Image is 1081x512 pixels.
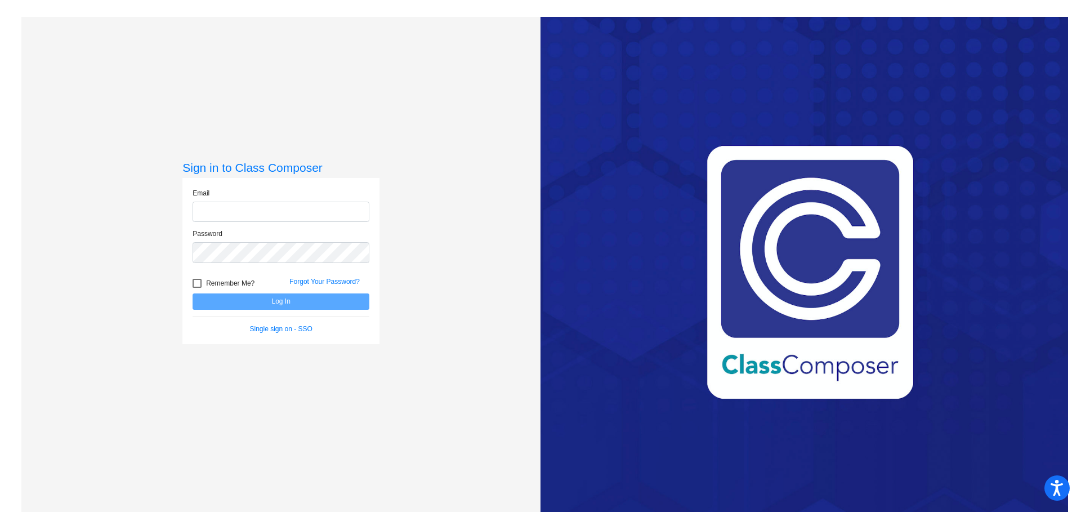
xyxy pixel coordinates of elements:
span: Remember Me? [206,277,254,290]
label: Email [193,188,209,198]
a: Single sign on - SSO [250,325,312,333]
a: Forgot Your Password? [289,278,360,286]
h3: Sign in to Class Composer [182,161,379,175]
button: Log In [193,293,369,310]
label: Password [193,229,222,239]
